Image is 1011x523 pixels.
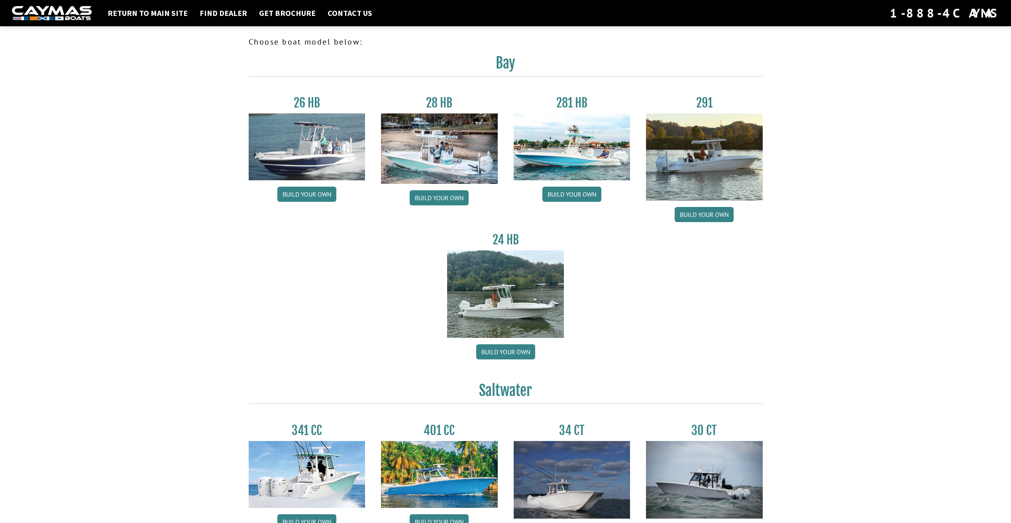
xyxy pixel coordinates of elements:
img: 30_CT_photo_shoot_for_caymas_connect.jpg [646,441,763,519]
a: Build your own [410,190,469,205]
h3: 291 [646,96,763,110]
img: 26_new_photo_resized.jpg [249,113,365,180]
a: Contact Us [324,8,376,18]
h3: 28 HB [381,96,498,110]
a: Find Dealer [196,8,251,18]
h3: 24 HB [447,232,564,247]
img: 28-hb-twin.jpg [514,113,630,180]
a: Build your own [476,344,535,359]
a: Return to main site [104,8,192,18]
img: Caymas_34_CT_pic_1.jpg [514,441,630,519]
img: 341CC-thumbjpg.jpg [249,441,365,508]
a: Build your own [277,187,336,202]
h3: 26 HB [249,96,365,110]
img: white-logo-c9c8dbefe5ff5ceceb0f0178aa75bf4bb51f6bca0971e226c86eb53dfe498488.png [12,6,92,21]
h3: 34 CT [514,423,630,438]
img: 28_hb_thumbnail_for_caymas_connect.jpg [381,113,498,184]
a: Build your own [675,207,734,222]
a: Build your own [542,187,601,202]
h2: Bay [249,54,763,76]
h3: 30 CT [646,423,763,438]
div: 1-888-4CAYMAS [890,4,999,22]
img: 291_Thumbnail.jpg [646,113,763,201]
p: Choose boat model below: [249,36,763,48]
h3: 281 HB [514,96,630,110]
h3: 341 CC [249,423,365,438]
h3: 401 CC [381,423,498,438]
img: 24_HB_thumbnail.jpg [447,250,564,338]
img: 401CC_thumb.pg.jpg [381,441,498,508]
h2: Saltwater [249,382,763,404]
a: Get Brochure [255,8,320,18]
